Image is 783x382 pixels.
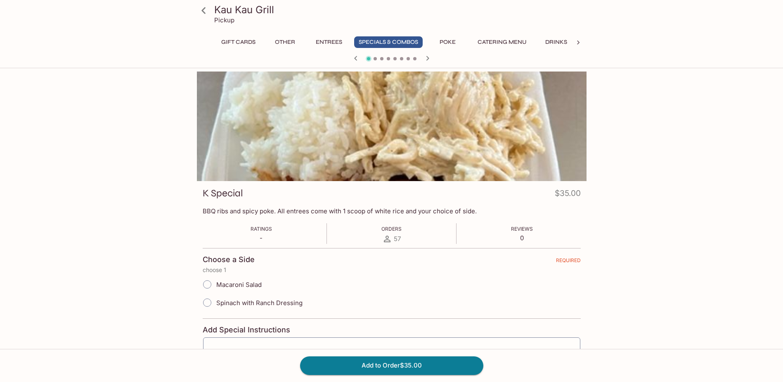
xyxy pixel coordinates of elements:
[267,36,304,48] button: Other
[310,36,348,48] button: Entrees
[203,187,243,200] h3: K Special
[556,257,581,267] span: REQUIRED
[429,36,466,48] button: Poke
[354,36,423,48] button: Specials & Combos
[203,325,581,334] h4: Add Special Instructions
[217,36,260,48] button: Gift Cards
[251,234,272,242] p: -
[300,356,483,375] button: Add to Order$35.00
[394,235,401,243] span: 57
[473,36,531,48] button: Catering Menu
[555,187,581,203] h4: $35.00
[216,281,262,289] span: Macaroni Salad
[381,226,402,232] span: Orders
[203,255,255,264] h4: Choose a Side
[511,234,533,242] p: 0
[203,207,581,215] p: BBQ ribs and spicy poke. All entrees come with 1 scoop of white rice and your choice of side.
[197,72,587,181] div: K Special
[511,226,533,232] span: Reviews
[251,226,272,232] span: Ratings
[203,267,581,273] p: choose 1
[538,36,575,48] button: Drinks
[214,16,234,24] p: Pickup
[214,3,583,16] h3: Kau Kau Grill
[216,299,303,307] span: Spinach with Ranch Dressing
